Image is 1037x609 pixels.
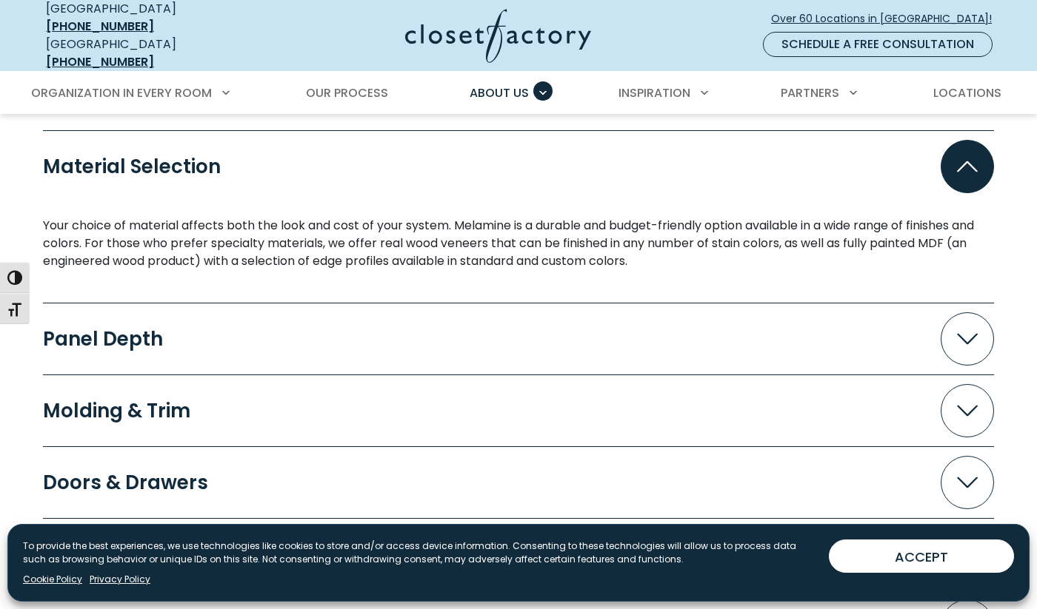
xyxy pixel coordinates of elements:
[21,73,1016,114] nav: Primary Menu
[31,84,212,101] span: Organization in Every Room
[829,539,1014,573] button: ACCEPT
[306,84,388,101] span: Our Process
[43,456,994,509] button: Doors & Drawers
[43,157,233,176] div: Material Selection
[43,312,994,366] button: Panel Depth
[618,84,690,101] span: Inspiration
[46,18,154,35] a: [PHONE_NUMBER]
[46,36,261,71] div: [GEOGRAPHIC_DATA]
[43,217,994,270] p: Your choice of material affects both the look and cost of your system. Melamine is a durable and ...
[933,84,1001,101] span: Locations
[46,53,154,70] a: [PHONE_NUMBER]
[43,329,175,349] div: Panel Depth
[43,140,994,193] button: Material Selection
[43,473,220,492] div: Doors & Drawers
[770,6,1004,32] a: Over 60 Locations in [GEOGRAPHIC_DATA]!
[771,11,1004,27] span: Over 60 Locations in [GEOGRAPHIC_DATA]!
[763,32,993,57] a: Schedule a Free Consultation
[43,217,994,270] div: Material Selection
[43,384,994,437] button: Molding & Trim
[23,573,82,586] a: Cookie Policy
[90,573,150,586] a: Privacy Policy
[405,9,591,63] img: Closet Factory Logo
[43,401,202,420] div: Molding & Trim
[23,539,817,566] p: To provide the best experiences, we use technologies like cookies to store and/or access device i...
[470,84,529,101] span: About Us
[781,84,839,101] span: Partners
